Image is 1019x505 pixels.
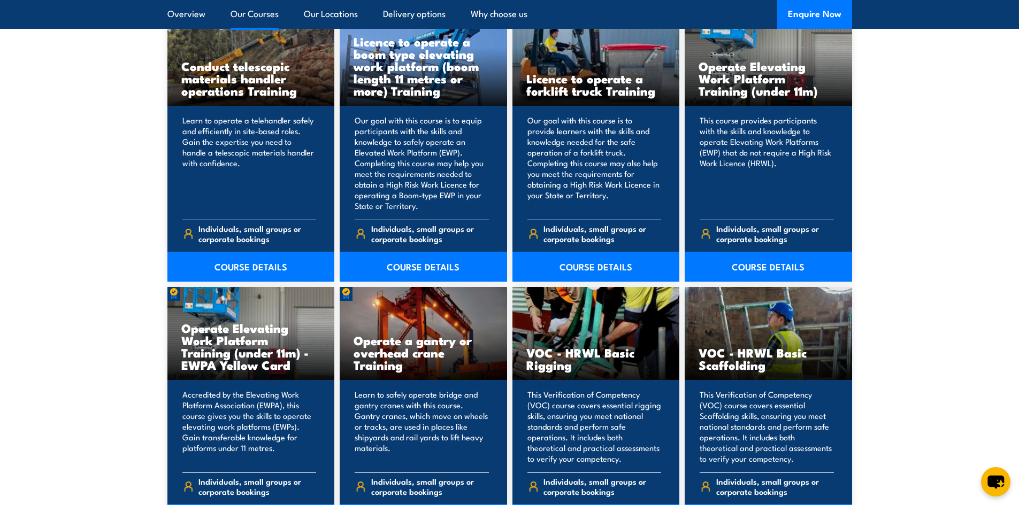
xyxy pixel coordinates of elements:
[527,389,662,464] p: This Verification of Competency (VOC) course covers essential rigging skills, ensuring you meet n...
[700,115,834,211] p: This course provides participants with the skills and knowledge to operate Elevating Work Platfor...
[699,346,838,371] h3: VOC - HRWL Basic Scaffolding
[371,476,489,496] span: Individuals, small groups or corporate bookings
[181,60,321,97] h3: Conduct telescopic materials handler operations Training
[182,389,317,464] p: Accredited by the Elevating Work Platform Association (EWPA), this course gives you the skills to...
[355,115,489,211] p: Our goal with this course is to equip participants with the skills and knowledge to safely operat...
[198,223,316,244] span: Individuals, small groups or corporate bookings
[543,476,661,496] span: Individuals, small groups or corporate bookings
[167,252,335,282] a: COURSE DETAILS
[543,223,661,244] span: Individuals, small groups or corporate bookings
[685,252,852,282] a: COURSE DETAILS
[181,322,321,371] h3: Operate Elevating Work Platform Training (under 11m) - EWPA Yellow Card
[354,334,493,371] h3: Operate a gantry or overhead crane Training
[716,223,834,244] span: Individuals, small groups or corporate bookings
[526,72,666,97] h3: Licence to operate a forklift truck Training
[198,476,316,496] span: Individuals, small groups or corporate bookings
[527,115,662,211] p: Our goal with this course is to provide learners with the skills and knowledge needed for the saf...
[716,476,834,496] span: Individuals, small groups or corporate bookings
[371,223,489,244] span: Individuals, small groups or corporate bookings
[512,252,680,282] a: COURSE DETAILS
[354,35,493,97] h3: Licence to operate a boom type elevating work platform (boom length 11 metres or more) Training
[526,346,666,371] h3: VOC - HRWL Basic Rigging
[340,252,507,282] a: COURSE DETAILS
[700,389,834,464] p: This Verification of Competency (VOC) course covers essential Scaffolding skills, ensuring you me...
[981,467,1010,496] button: chat-button
[182,115,317,211] p: Learn to operate a telehandler safely and efficiently in site-based roles. Gain the expertise you...
[699,60,838,97] h3: Operate Elevating Work Platform Training (under 11m)
[355,389,489,464] p: Learn to safely operate bridge and gantry cranes with this course. Gantry cranes, which move on w...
